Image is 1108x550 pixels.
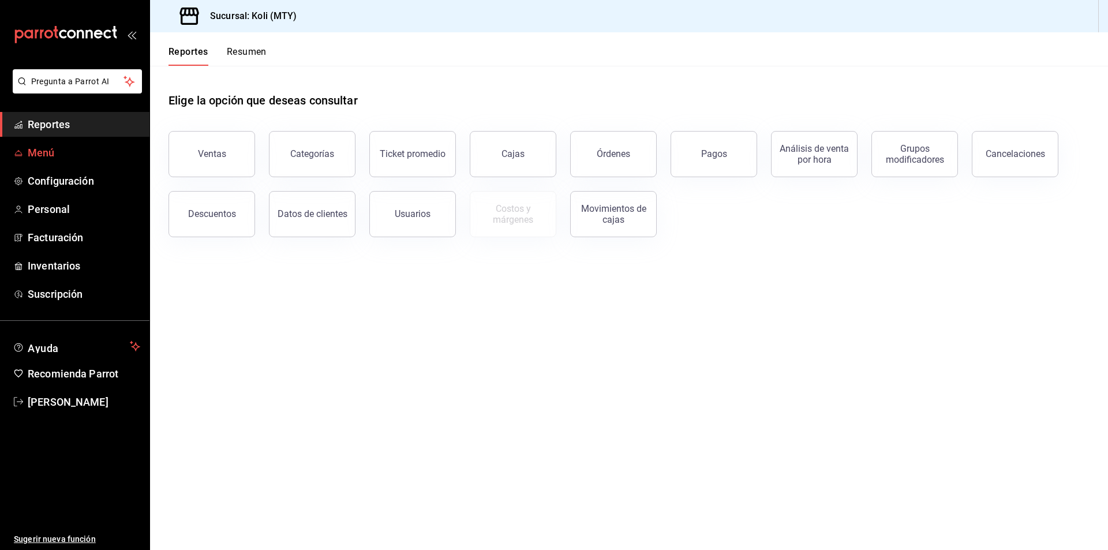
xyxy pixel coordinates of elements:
button: Órdenes [570,131,657,177]
div: Categorías [290,148,334,159]
span: Pregunta a Parrot AI [31,76,124,88]
button: Ventas [169,131,255,177]
div: Órdenes [597,148,630,159]
span: Reportes [28,117,140,132]
span: Suscripción [28,286,140,302]
span: Personal [28,201,140,217]
button: Ticket promedio [369,131,456,177]
div: Grupos modificadores [879,143,950,165]
button: Grupos modificadores [871,131,958,177]
div: Pagos [701,148,727,159]
div: Usuarios [395,208,431,219]
button: Contrata inventarios para ver este reporte [470,191,556,237]
h1: Elige la opción que deseas consultar [169,92,358,109]
div: Ventas [198,148,226,159]
span: Recomienda Parrot [28,366,140,381]
span: Inventarios [28,258,140,274]
div: Cancelaciones [986,148,1045,159]
div: navigation tabs [169,46,267,66]
a: Pregunta a Parrot AI [8,84,142,96]
button: Cancelaciones [972,131,1058,177]
button: Cajas [470,131,556,177]
span: Ayuda [28,339,125,353]
div: Descuentos [188,208,236,219]
div: Costos y márgenes [477,203,549,225]
div: Datos de clientes [278,208,347,219]
button: Datos de clientes [269,191,355,237]
div: Cajas [501,148,525,159]
h3: Sucursal: Koli (MTY) [201,9,297,23]
button: Descuentos [169,191,255,237]
button: Reportes [169,46,208,66]
button: Análisis de venta por hora [771,131,858,177]
span: Facturación [28,230,140,245]
button: Pregunta a Parrot AI [13,69,142,93]
span: [PERSON_NAME] [28,394,140,410]
div: Ticket promedio [380,148,446,159]
button: Resumen [227,46,267,66]
span: Menú [28,145,140,160]
button: Pagos [671,131,757,177]
div: Movimientos de cajas [578,203,649,225]
button: open_drawer_menu [127,30,136,39]
div: Análisis de venta por hora [778,143,850,165]
button: Categorías [269,131,355,177]
button: Usuarios [369,191,456,237]
span: Sugerir nueva función [14,533,140,545]
span: Configuración [28,173,140,189]
button: Movimientos de cajas [570,191,657,237]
